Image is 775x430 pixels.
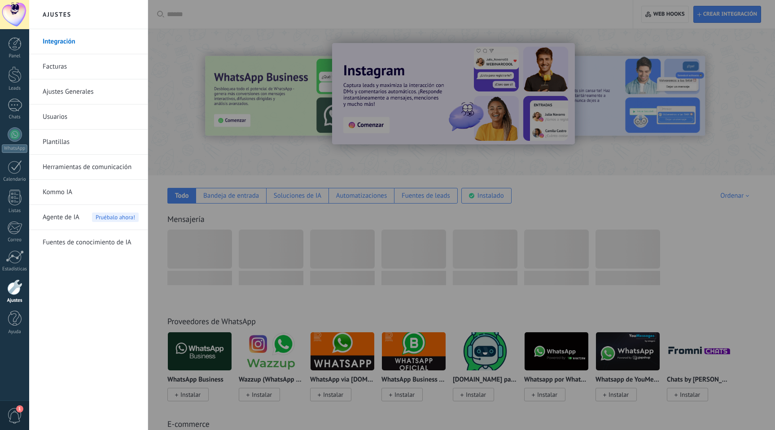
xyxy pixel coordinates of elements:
a: Agente de IAPruébalo ahora! [43,205,139,230]
span: 1 [16,405,23,413]
a: Kommo IA [43,180,139,205]
div: Listas [2,208,28,214]
a: Fuentes de conocimiento de IA [43,230,139,255]
div: WhatsApp [2,144,27,153]
div: Correo [2,237,28,243]
span: Agente de IA [43,205,79,230]
li: Facturas [29,54,148,79]
div: Calendario [2,177,28,182]
div: Leads [2,86,28,91]
li: Agente de IA [29,205,148,230]
a: Plantillas [43,130,139,155]
div: Ayuda [2,329,28,335]
li: Herramientas de comunicación [29,155,148,180]
li: Usuarios [29,104,148,130]
div: Chats [2,114,28,120]
li: Kommo IA [29,180,148,205]
a: Ajustes Generales [43,79,139,104]
a: Facturas [43,54,139,79]
div: Panel [2,53,28,59]
a: Herramientas de comunicación [43,155,139,180]
li: Ajustes Generales [29,79,148,104]
div: Estadísticas [2,266,28,272]
span: Pruébalo ahora! [92,213,139,222]
li: Fuentes de conocimiento de IA [29,230,148,255]
li: Plantillas [29,130,148,155]
a: Integración [43,29,139,54]
div: Ajustes [2,298,28,304]
li: Integración [29,29,148,54]
a: Usuarios [43,104,139,130]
